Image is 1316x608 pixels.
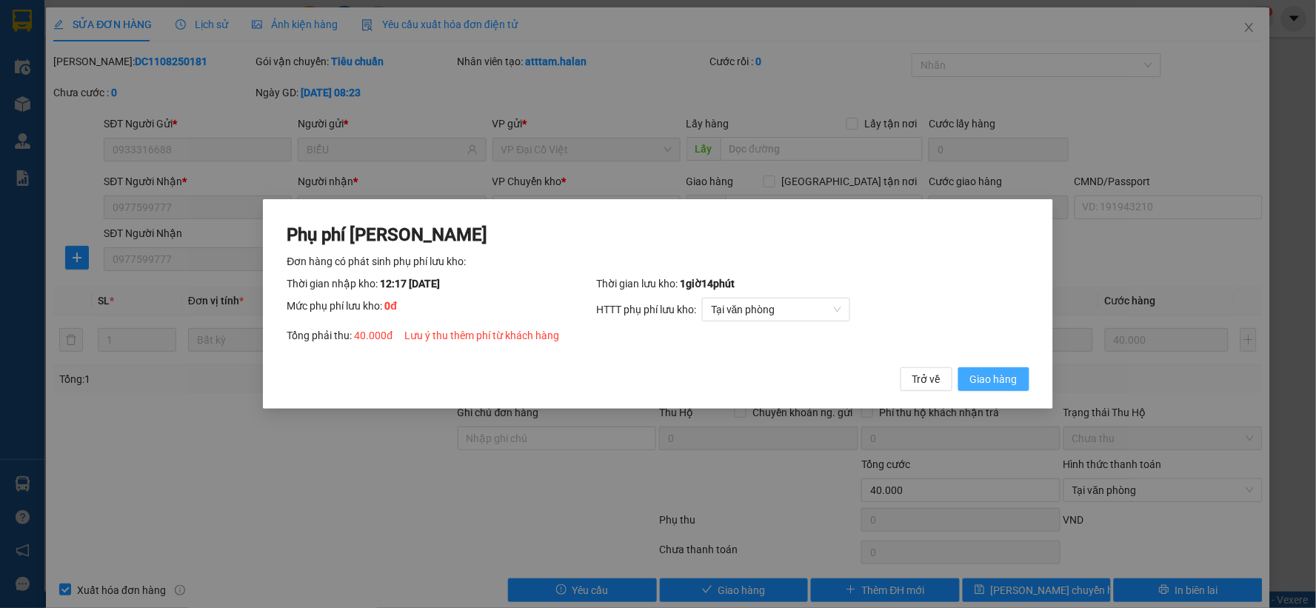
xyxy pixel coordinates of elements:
[711,298,841,321] span: Tại văn phòng
[596,298,1029,321] div: HTTT phụ phí lưu kho:
[287,275,596,292] div: Thời gian nhập kho:
[970,371,1018,387] span: Giao hàng
[287,327,1029,344] div: Tổng phải thu:
[354,330,393,341] span: 40.000 đ
[404,330,559,341] span: Lưu ý thu thêm phí từ khách hàng
[384,300,397,312] span: 0 đ
[912,371,941,387] span: Trở về
[287,224,487,245] span: Phụ phí [PERSON_NAME]
[19,19,130,93] img: logo.jpg
[287,253,1029,270] div: Đơn hàng có phát sinh phụ phí lưu kho:
[380,278,440,290] span: 12:17 [DATE]
[901,367,952,391] button: Trở về
[958,367,1029,391] button: Giao hàng
[287,298,596,321] div: Mức phụ phí lưu kho:
[680,278,735,290] span: 1 giờ 14 phút
[19,101,160,125] b: GỬI : VP Đại Từ
[596,275,1029,292] div: Thời gian lưu kho:
[138,36,619,55] li: 271 - [PERSON_NAME] - [GEOGRAPHIC_DATA] - [GEOGRAPHIC_DATA]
